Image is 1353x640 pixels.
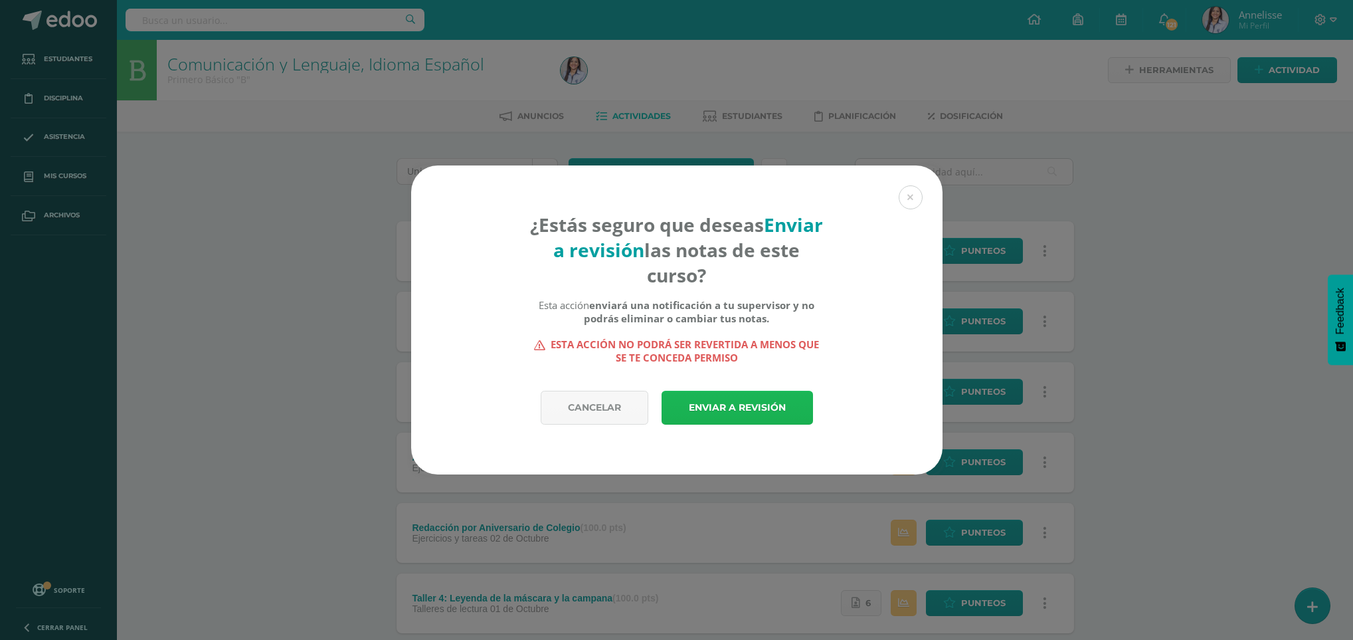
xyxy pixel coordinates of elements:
[529,212,824,288] h4: ¿Estás seguro que deseas las notas de este curso?
[899,185,923,209] button: Close (Esc)
[541,391,648,425] a: Cancelar
[662,391,813,425] a: Enviar a revisión
[1334,288,1346,334] span: Feedback
[1328,274,1353,365] button: Feedback - Mostrar encuesta
[529,298,824,325] div: Esta acción
[584,298,814,325] b: enviará una notificación a tu supervisor y no podrás eliminar o cambiar tus notas.
[529,338,824,364] strong: Esta acción no podrá ser revertida a menos que se te conceda permiso
[553,212,823,263] strong: Enviar a revisión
